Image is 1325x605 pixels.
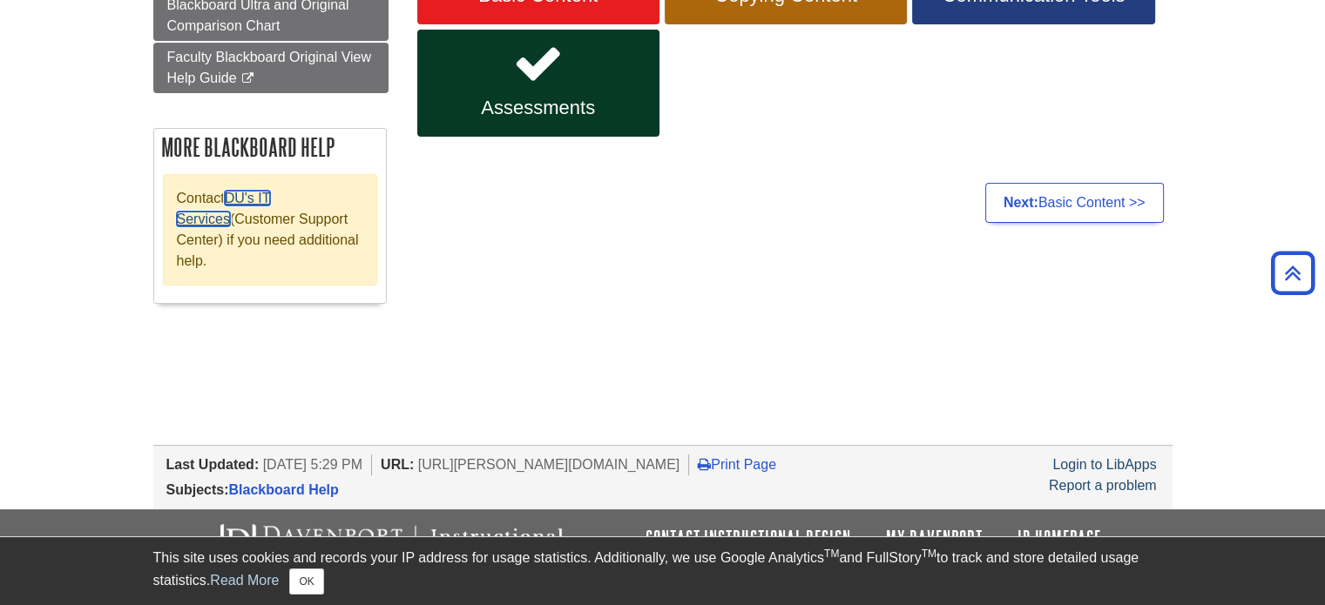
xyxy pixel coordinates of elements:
a: Assessments [417,30,659,138]
h2: More Blackboard Help [154,129,386,165]
div: Contact (Customer Support Center) if you need additional help. [163,174,377,286]
i: This link opens in a new window [240,73,255,84]
span: Subjects: [166,482,229,497]
a: ID Homepage [1017,528,1101,548]
a: Report a problem [1049,478,1157,493]
a: Read More [210,573,279,588]
span: URL: [381,457,414,472]
a: DU's IT Services [177,191,271,226]
a: Blackboard Help [229,482,339,497]
div: This site uses cookies and records your IP address for usage statistics. Additionally, we use Goo... [153,548,1173,595]
button: Close [289,568,323,595]
a: Contact Instructional Design [646,528,851,548]
a: Back to Top [1265,261,1321,285]
a: Next:Basic Content >> [985,183,1164,223]
i: Print Page [698,457,711,471]
strong: Next: [1004,195,1038,210]
span: Last Updated: [166,457,260,472]
sup: TM [824,548,839,560]
a: Login to LibApps [1052,457,1156,472]
span: Faculty Blackboard Original View Help Guide [167,50,371,85]
img: Davenport University Instructional Design [206,522,625,566]
span: Assessments [430,97,646,119]
a: Print Page [698,457,776,472]
span: [DATE] 5:29 PM [263,457,362,472]
span: [URL][PERSON_NAME][DOMAIN_NAME] [418,457,680,472]
sup: TM [922,548,936,560]
a: My Davenport [886,528,983,548]
a: Faculty Blackboard Original View Help Guide [153,43,389,93]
